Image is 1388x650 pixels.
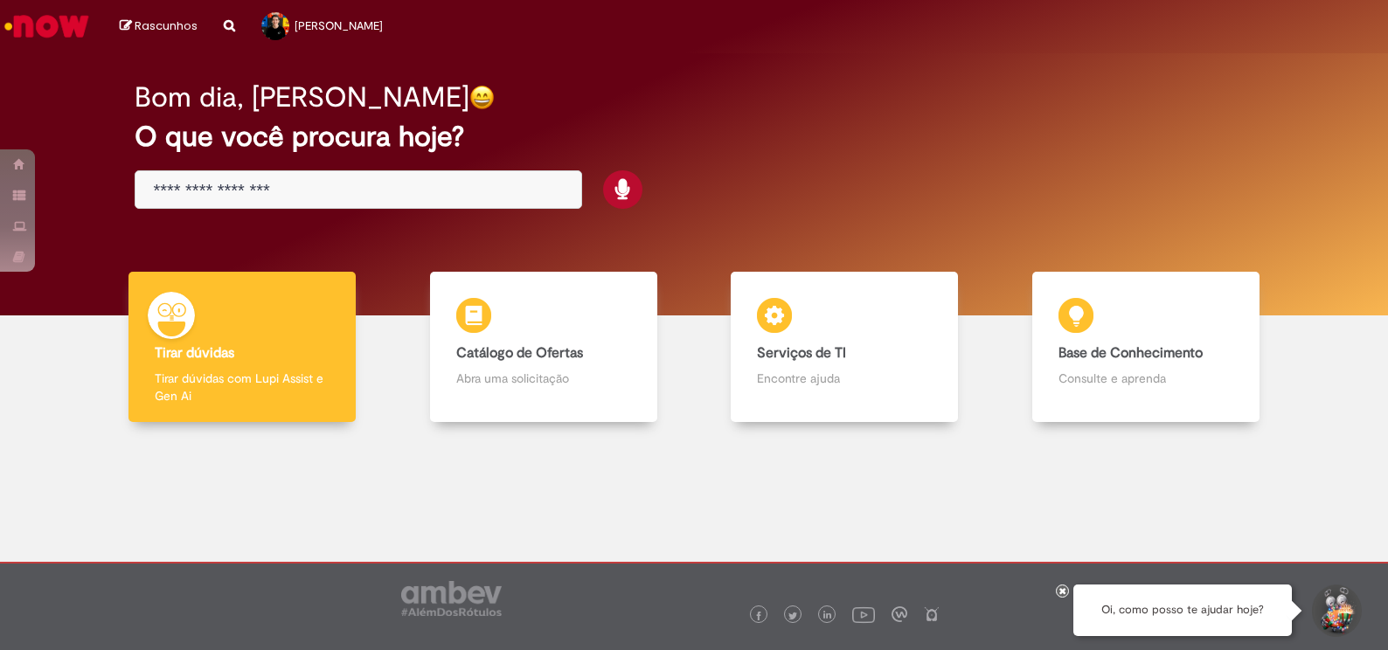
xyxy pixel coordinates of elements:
a: Serviços de TI Encontre ajuda [694,272,996,423]
img: logo_footer_naosei.png [924,606,940,622]
p: Abra uma solicitação [456,370,631,387]
button: Iniciar Conversa de Suporte [1309,584,1362,637]
b: Catálogo de Ofertas [456,344,583,362]
span: Rascunhos [135,17,198,34]
a: Catálogo de Ofertas Abra uma solicitação [393,272,695,423]
a: Rascunhos [120,18,198,35]
b: Tirar dúvidas [155,344,234,362]
div: Oi, como posso te ajudar hoje? [1073,584,1292,636]
p: Encontre ajuda [757,370,932,387]
img: logo_footer_youtube.png [852,603,875,626]
p: Tirar dúvidas com Lupi Assist e Gen Ai [155,370,330,405]
img: happy-face.png [469,85,495,110]
a: Tirar dúvidas Tirar dúvidas com Lupi Assist e Gen Ai [92,272,393,423]
b: Serviços de TI [757,344,846,362]
a: Base de Conhecimento Consulte e aprenda [996,272,1297,423]
img: logo_footer_ambev_rotulo_gray.png [401,581,502,616]
img: logo_footer_linkedin.png [823,611,832,621]
img: logo_footer_twitter.png [788,612,797,620]
img: logo_footer_facebook.png [754,612,763,620]
span: [PERSON_NAME] [295,18,383,33]
img: logo_footer_workplace.png [892,606,907,622]
h2: O que você procura hoje? [135,121,1253,152]
img: ServiceNow [2,9,92,44]
h2: Bom dia, [PERSON_NAME] [135,82,469,113]
b: Base de Conhecimento [1058,344,1203,362]
p: Consulte e aprenda [1058,370,1233,387]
